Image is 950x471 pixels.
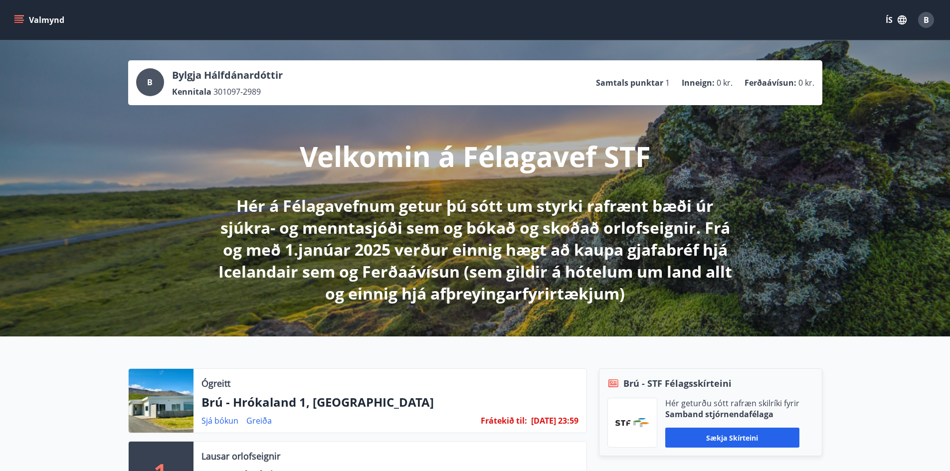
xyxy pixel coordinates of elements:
p: Samband stjórnendafélaga [665,409,799,420]
a: Sjá bókun [201,415,238,426]
button: B [914,8,938,32]
p: Bylgja Hálfdánardóttir [172,68,283,82]
p: Inneign : [682,77,715,88]
p: Hér á Félagavefnum getur þú sótt um styrki rafrænt bæði úr sjúkra- og menntasjóði sem og bókað og... [212,195,739,305]
button: Sækja skírteini [665,428,799,448]
button: ÍS [880,11,912,29]
p: Samtals punktar [596,77,663,88]
span: [DATE] 23:59 [531,415,578,426]
span: B [924,14,929,25]
span: Frátekið til : [481,415,527,426]
p: Lausar orlofseignir [201,450,280,463]
p: Ógreitt [201,377,230,390]
span: 301097-2989 [213,86,261,97]
span: B [147,77,153,88]
span: 0 kr. [798,77,814,88]
span: Brú - STF Félagsskírteini [623,377,732,390]
a: Greiða [246,415,272,426]
p: Velkomin á Félagavef STF [300,137,651,175]
p: Ferðaávísun : [745,77,796,88]
p: Brú - Hrókaland 1, [GEOGRAPHIC_DATA] [201,394,578,411]
p: Hér geturðu sótt rafræn skilríki fyrir [665,398,799,409]
p: Kennitala [172,86,211,97]
span: 1 [665,77,670,88]
span: 0 kr. [717,77,733,88]
img: vjCaq2fThgY3EUYqSgpjEiBg6WP39ov69hlhuPVN.png [615,418,649,427]
button: menu [12,11,68,29]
